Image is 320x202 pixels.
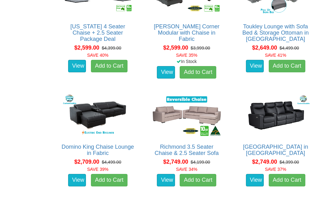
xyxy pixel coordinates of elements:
span: $2,649.00 [252,45,277,51]
a: [PERSON_NAME] Corner Modular with Chaise in Fabric [154,23,219,42]
a: View [246,174,264,186]
img: Richmond 3.5 Seater Chaise & 2.5 Seater Sofa [150,93,223,137]
span: $2,709.00 [74,159,99,165]
a: View [157,66,175,79]
font: SAVE 40% [87,53,108,58]
a: Add to Cart [269,60,305,72]
a: Domino King Chaise Lounge in Fabric [62,144,134,156]
del: $4,499.00 [280,46,299,50]
div: In Stock [146,58,227,65]
a: Add to Cart [91,60,127,72]
font: SAVE 35% [176,53,197,58]
a: Add to Cart [91,174,127,186]
img: Domino King Chaise Lounge in Fabric [62,93,134,137]
a: View [68,60,86,72]
font: SAVE 39% [87,167,108,172]
del: $4,399.00 [102,46,121,50]
font: SAVE 41% [265,53,286,58]
a: [GEOGRAPHIC_DATA] in [GEOGRAPHIC_DATA] [243,144,308,156]
del: $4,499.00 [102,160,121,165]
a: Add to Cart [180,174,216,186]
del: $3,999.00 [191,46,210,50]
span: $2,749.00 [252,159,277,165]
del: $4,199.00 [191,160,210,165]
a: Toukley Lounge with Sofa Bed & Storage Ottoman in [GEOGRAPHIC_DATA] [242,23,309,42]
a: [US_STATE] 4 Seater Chaise + 2.5 Seater Package Deal [70,23,125,42]
a: View [246,60,264,72]
a: View [157,174,175,186]
font: SAVE 37% [265,167,286,172]
a: Richmond 3.5 Seater Chaise & 2.5 Seater Sofa [155,144,219,156]
span: $2,599.00 [163,45,188,51]
a: View [68,174,86,186]
img: Bond Theatre Lounge in Fabric [239,93,312,137]
span: $2,599.00 [74,45,99,51]
span: $2,749.00 [163,159,188,165]
a: Add to Cart [269,174,305,186]
font: SAVE 34% [176,167,197,172]
a: Add to Cart [180,66,216,79]
del: $4,399.00 [280,160,299,165]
